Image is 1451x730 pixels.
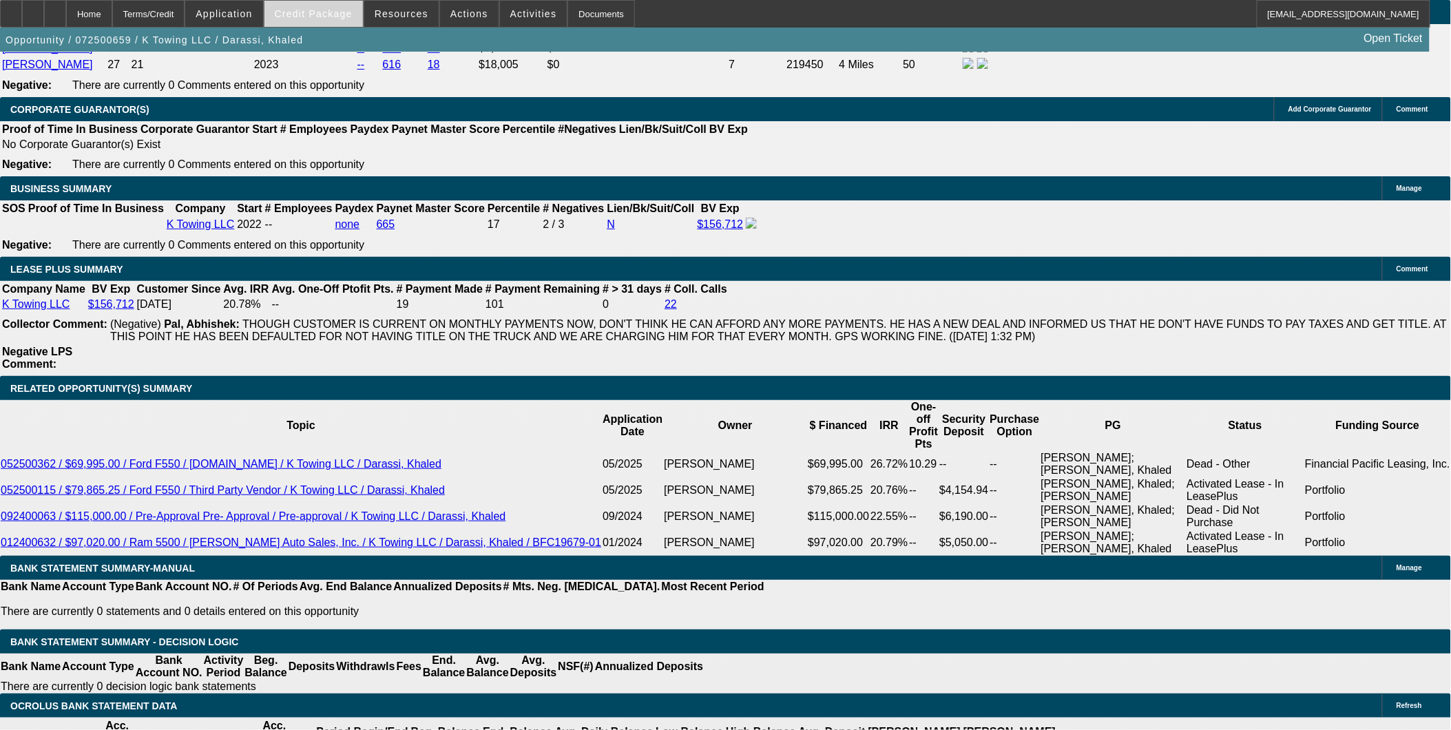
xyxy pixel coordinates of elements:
[10,383,192,394] span: RELATED OPPORTUNITY(S) SUMMARY
[870,530,908,556] td: 20.79%
[607,218,615,230] a: N
[663,451,807,477] td: [PERSON_NAME]
[807,400,870,451] th: $ Financed
[10,636,239,647] span: Bank Statement Summary - Decision Logic
[1186,503,1304,530] td: Dead - Did Not Purchase
[335,218,360,230] a: none
[176,202,226,214] b: Company
[2,59,93,70] a: [PERSON_NAME]
[2,158,52,170] b: Negative:
[478,57,545,72] td: $18,005
[72,239,364,251] span: There are currently 0 Comments entered on this opportunity
[335,654,395,680] th: Withdrawls
[383,59,401,70] a: 616
[203,654,244,680] th: Activity Period
[92,283,130,295] b: BV Exp
[10,104,149,115] span: CORPORATE GUARANTOR(S)
[265,202,333,214] b: # Employees
[88,298,134,310] a: $156,712
[939,477,989,503] td: $4,154.94
[1304,530,1451,556] td: Portfolio
[1397,185,1422,192] span: Manage
[61,654,135,680] th: Account Type
[977,58,988,69] img: linkedin-icon.png
[6,34,303,45] span: Opportunity / 072500659 / K Towing LLC / Darassi, Khaled
[839,57,901,72] td: 4 Miles
[1186,530,1304,556] td: Activated Lease - In LeasePlus
[909,451,939,477] td: 10.29
[1041,530,1187,556] td: [PERSON_NAME]; [PERSON_NAME], Khaled
[663,503,807,530] td: [PERSON_NAME]
[375,8,428,19] span: Resources
[807,530,870,556] td: $97,020.00
[909,400,939,451] th: One-off Profit Pts
[1397,105,1428,113] span: Comment
[140,123,249,135] b: Corporate Guarantor
[428,59,440,70] a: 18
[701,202,740,214] b: BV Exp
[503,123,555,135] b: Percentile
[1,605,764,618] p: There are currently 0 statements and 0 details entered on this opportunity
[665,298,677,310] a: 22
[422,654,466,680] th: End. Balance
[450,8,488,19] span: Actions
[2,346,72,370] b: Negative LPS Comment:
[244,654,287,680] th: Beg. Balance
[1,123,138,136] th: Proof of Time In Business
[1397,702,1422,709] span: Refresh
[786,57,837,72] td: 219450
[488,218,540,231] div: 17
[488,202,540,214] b: Percentile
[396,298,483,311] td: 19
[870,503,908,530] td: 22.55%
[1186,477,1304,503] td: Activated Lease - In LeasePlus
[486,283,600,295] b: # Payment Remaining
[1,536,601,548] a: 012400632 / $97,020.00 / Ram 5500 / [PERSON_NAME] Auto Sales, Inc. / K Towing LLC / Darassi, Khal...
[902,57,961,72] td: 50
[72,158,364,170] span: There are currently 0 Comments entered on this opportunity
[698,218,744,230] a: $156,712
[135,654,203,680] th: Bank Account NO.
[167,218,234,230] a: K Towing LLC
[989,477,1040,503] td: --
[963,58,974,69] img: facebook-icon.png
[137,283,221,295] b: Customer Since
[602,477,663,503] td: 05/2025
[223,283,269,295] b: Avg. IRR
[989,400,1040,451] th: Purchase Option
[909,503,939,530] td: --
[1304,503,1451,530] td: Portfolio
[110,318,1447,342] span: THOUGH CUSTOMER IS CURRENT ON MONTHLY PAYMENTS NOW, DON'T THINK HE CAN AFFORD ANY MORE PAYMENTS. ...
[2,239,52,251] b: Negative:
[28,202,165,216] th: Proof of Time In Business
[1304,477,1451,503] td: Portfolio
[2,79,52,91] b: Negative:
[237,202,262,214] b: Start
[807,503,870,530] td: $115,000.00
[222,298,269,311] td: 20.78%
[254,59,279,70] span: 2023
[252,123,277,135] b: Start
[602,298,662,311] td: 0
[280,123,348,135] b: # Employees
[2,298,70,310] a: K Towing LLC
[909,477,939,503] td: --
[807,451,870,477] td: $69,995.00
[939,530,989,556] td: $5,050.00
[466,654,509,680] th: Avg. Balance
[939,400,989,451] th: Security Deposit
[939,503,989,530] td: $6,190.00
[594,654,704,680] th: Annualized Deposits
[1359,27,1428,50] a: Open Ticket
[665,283,727,295] b: # Coll. Calls
[288,654,336,680] th: Deposits
[1186,400,1304,451] th: Status
[10,563,195,574] span: BANK STATEMENT SUMMARY-MANUAL
[557,654,594,680] th: NSF(#)
[357,59,365,70] a: --
[1186,451,1304,477] td: Dead - Other
[2,283,85,295] b: Company Name
[131,57,252,72] td: 21
[10,183,112,194] span: BUSINESS SUMMARY
[503,580,661,594] th: # Mts. Neg. [MEDICAL_DATA].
